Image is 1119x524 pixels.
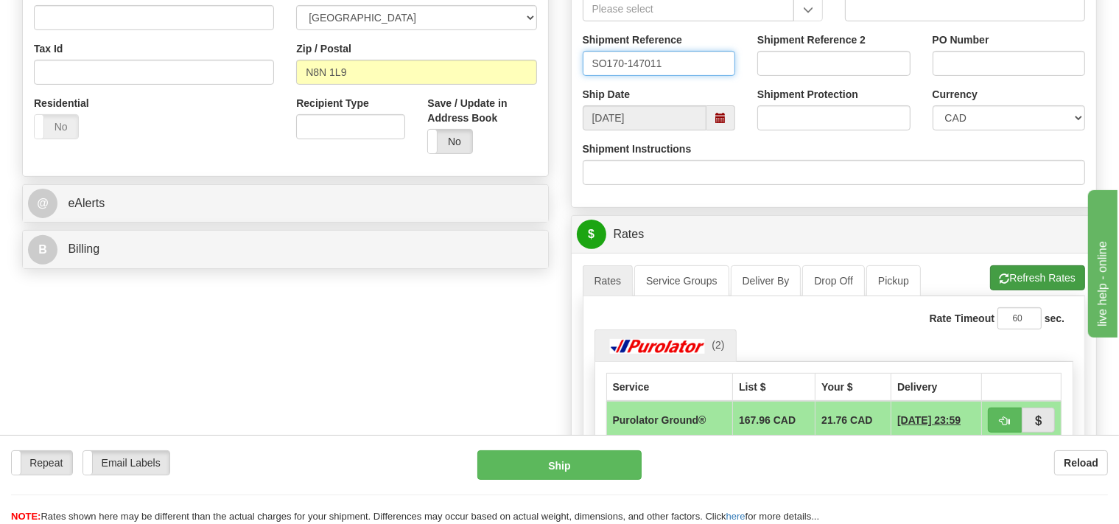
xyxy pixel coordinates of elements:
[577,220,606,249] span: $
[11,511,41,522] span: NOTE:
[866,265,921,296] a: Pickup
[606,373,733,401] th: Service
[35,115,78,139] label: No
[990,265,1085,290] button: Refresh Rates
[933,87,978,102] label: Currency
[1064,457,1098,469] b: Reload
[757,32,866,47] label: Shipment Reference 2
[68,242,99,255] span: Billing
[28,189,543,219] a: @ eAlerts
[83,451,169,475] label: Email Labels
[1085,186,1118,337] iframe: chat widget
[28,234,543,265] a: B Billing
[296,41,351,56] label: Zip / Postal
[296,96,369,111] label: Recipient Type
[726,511,746,522] a: here
[757,87,858,102] label: Shipment Protection
[897,413,961,427] span: 1 Day
[11,9,136,27] div: live help - online
[815,401,891,439] td: 21.76 CAD
[731,265,801,296] a: Deliver By
[733,401,815,439] td: 167.96 CAD
[1054,450,1108,475] button: Reload
[634,265,729,296] a: Service Groups
[933,32,989,47] label: PO Number
[733,373,815,401] th: List $
[68,197,105,209] span: eAlerts
[712,339,724,351] span: (2)
[427,96,536,125] label: Save / Update in Address Book
[34,96,89,111] label: Residential
[891,373,982,401] th: Delivery
[34,41,63,56] label: Tax Id
[606,339,709,354] img: Purolator
[583,87,631,102] label: Ship Date
[12,451,72,475] label: Repeat
[477,450,642,480] button: Ship
[583,265,634,296] a: Rates
[28,235,57,265] span: B
[428,130,471,153] label: No
[802,265,865,296] a: Drop Off
[583,32,682,47] label: Shipment Reference
[28,189,57,218] span: @
[930,311,995,326] label: Rate Timeout
[577,220,1092,250] a: $Rates
[1045,311,1064,326] label: sec.
[583,142,692,156] label: Shipment Instructions
[815,373,891,401] th: Your $
[606,401,733,439] td: Purolator Ground®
